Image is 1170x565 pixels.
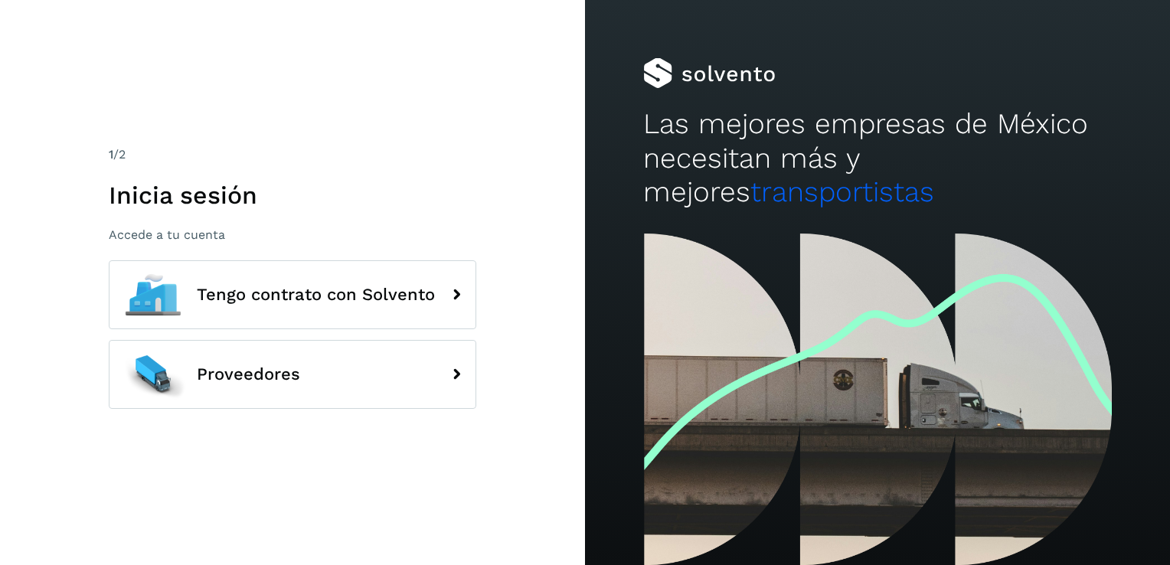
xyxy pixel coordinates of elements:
h2: Las mejores empresas de México necesitan más y mejores [643,107,1111,209]
button: Proveedores [109,340,476,409]
span: transportistas [750,175,934,208]
p: Accede a tu cuenta [109,227,476,242]
button: Tengo contrato con Solvento [109,260,476,329]
h1: Inicia sesión [109,181,476,210]
span: 1 [109,147,113,162]
span: Proveedores [197,365,300,384]
div: /2 [109,145,476,164]
span: Tengo contrato con Solvento [197,286,435,304]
